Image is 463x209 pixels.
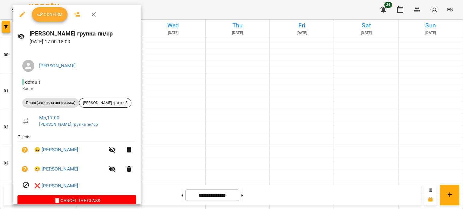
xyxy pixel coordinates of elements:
h6: [PERSON_NAME] групка пн/ср [30,29,136,38]
span: Confirm [37,11,63,18]
a: [PERSON_NAME] групка пн/ср [39,122,98,127]
p: [DATE] 17:00 - 18:00 [30,38,136,45]
button: Confirm [32,7,68,22]
span: Cancel the class [22,197,131,204]
a: 😀 [PERSON_NAME] [34,146,78,153]
p: Room [22,86,131,92]
ul: Clients [17,134,136,195]
a: Mo , 17:00 [39,115,59,121]
div: [PERSON_NAME] групка 3 [79,98,131,108]
span: [PERSON_NAME] групка 3 [79,100,131,106]
button: Cancel the class [17,195,136,206]
span: - default [22,79,41,85]
a: 😀 [PERSON_NAME] [34,165,78,173]
button: Unpaid. Bill the attendance? [17,162,32,176]
a: ❌ [PERSON_NAME] [34,182,78,189]
span: Парні (загальна англійська) [22,100,79,106]
svg: Visit canceled [22,181,30,189]
a: [PERSON_NAME] [39,63,76,69]
button: Unpaid. Bill the attendance? [17,143,32,157]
